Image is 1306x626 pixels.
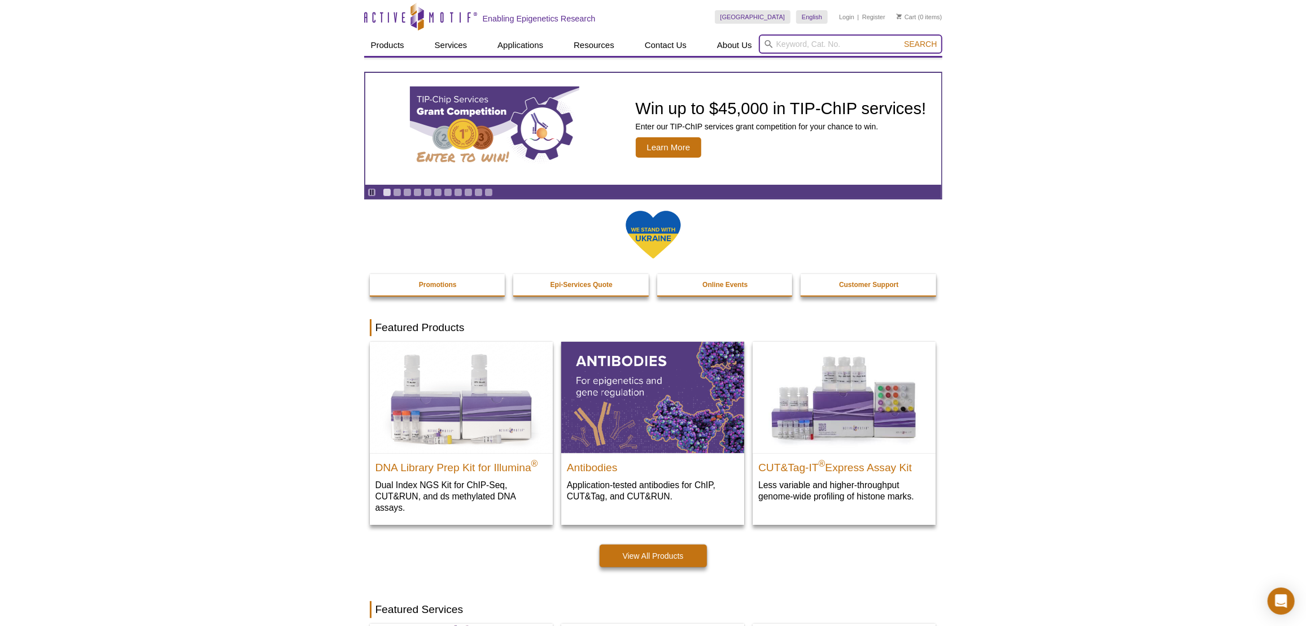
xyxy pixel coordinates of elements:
[393,188,401,197] a: Go to slide 2
[551,281,613,289] strong: Epi-Services Quote
[901,39,940,49] button: Search
[897,10,942,24] li: (0 items)
[531,459,538,468] sup: ®
[796,10,828,24] a: English
[423,188,432,197] a: Go to slide 5
[474,188,483,197] a: Go to slide 10
[464,188,473,197] a: Go to slide 9
[491,34,550,56] a: Applications
[638,34,693,56] a: Contact Us
[636,100,927,117] h2: Win up to $45,000 in TIP-ChIP services!
[370,274,506,295] a: Promotions
[839,281,898,289] strong: Customer Support
[600,545,707,567] a: View All Products
[370,342,553,453] img: DNA Library Prep Kit for Illumina
[753,342,936,513] a: CUT&Tag-IT® Express Assay Kit CUT&Tag-IT®Express Assay Kit Less variable and higher-throughput ge...
[364,34,411,56] a: Products
[483,14,596,24] h2: Enabling Epigenetics Research
[434,188,442,197] a: Go to slide 6
[897,14,902,19] img: Your Cart
[636,137,702,158] span: Learn More
[819,459,825,468] sup: ®
[567,479,739,502] p: Application-tested antibodies for ChIP, CUT&Tag, and CUT&RUN.
[753,342,936,453] img: CUT&Tag-IT® Express Assay Kit
[365,73,941,185] a: TIP-ChIP Services Grant Competition Win up to $45,000 in TIP-ChIP services! Enter our TIP-ChIP se...
[403,188,412,197] a: Go to slide 3
[758,479,930,502] p: Less variable and higher-throughput genome-wide profiling of histone marks​.
[375,457,547,473] h2: DNA Library Prep Kit for Illumina
[1268,588,1295,615] div: Open Intercom Messenger
[370,601,937,618] h2: Featured Services
[370,319,937,336] h2: Featured Products
[625,210,682,260] img: We Stand With Ukraine
[484,188,493,197] a: Go to slide 11
[702,281,748,289] strong: Online Events
[513,274,650,295] a: Epi-Services Quote
[636,121,927,132] p: Enter our TIP-ChIP services grant competition for your chance to win.
[657,274,794,295] a: Online Events
[897,13,916,21] a: Cart
[567,457,739,473] h2: Antibodies
[567,34,621,56] a: Resources
[561,342,744,513] a: All Antibodies Antibodies Application-tested antibodies for ChIP, CUT&Tag, and CUT&RUN.
[365,73,941,185] article: TIP-ChIP Services Grant Competition
[858,10,859,24] li: |
[759,34,942,54] input: Keyword, Cat. No.
[904,40,937,49] span: Search
[715,10,791,24] a: [GEOGRAPHIC_DATA]
[368,188,376,197] a: Toggle autoplay
[758,457,930,473] h2: CUT&Tag-IT Express Assay Kit
[801,274,937,295] a: Customer Support
[710,34,759,56] a: About Us
[383,188,391,197] a: Go to slide 1
[419,281,457,289] strong: Promotions
[839,13,854,21] a: Login
[454,188,462,197] a: Go to slide 8
[413,188,422,197] a: Go to slide 4
[561,342,744,453] img: All Antibodies
[370,342,553,524] a: DNA Library Prep Kit for Illumina DNA Library Prep Kit for Illumina® Dual Index NGS Kit for ChIP-...
[862,13,885,21] a: Register
[375,479,547,514] p: Dual Index NGS Kit for ChIP-Seq, CUT&RUN, and ds methylated DNA assays.
[444,188,452,197] a: Go to slide 7
[428,34,474,56] a: Services
[410,86,579,171] img: TIP-ChIP Services Grant Competition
